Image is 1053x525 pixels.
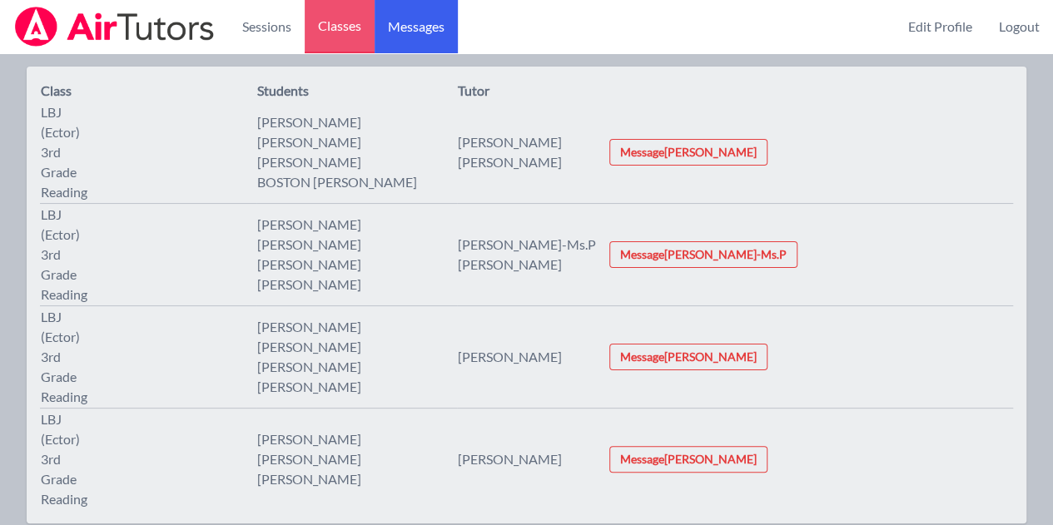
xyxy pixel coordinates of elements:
img: Airtutors Logo [13,7,216,47]
div: LBJ (Ector) 3rd Grade Reading [41,102,94,202]
th: Tutor [457,80,1013,102]
div: LBJ (Ector) 3rd Grade Reading [41,307,94,407]
div: [PERSON_NAME] [PERSON_NAME] [458,132,597,172]
button: Message[PERSON_NAME]-Ms.P [609,241,797,268]
li: [PERSON_NAME] [257,317,361,337]
li: [PERSON_NAME] [257,235,361,255]
li: [PERSON_NAME] [257,469,361,489]
li: BOSTON [PERSON_NAME] [257,172,417,192]
li: [PERSON_NAME] [257,112,417,132]
div: [PERSON_NAME]-Ms.P [PERSON_NAME] [458,235,597,275]
div: LBJ (Ector) 3rd Grade Reading [41,409,94,509]
button: Message[PERSON_NAME] [609,344,767,370]
div: [PERSON_NAME] [458,347,597,367]
li: [PERSON_NAME] [257,132,417,152]
li: [PERSON_NAME] [257,449,361,469]
th: Class [40,80,256,102]
li: [PERSON_NAME] [257,429,361,449]
div: [PERSON_NAME] [458,449,597,469]
li: [PERSON_NAME] [257,377,361,397]
li: [PERSON_NAME] [257,275,361,295]
li: [PERSON_NAME] [257,152,417,172]
li: [PERSON_NAME] [257,357,361,377]
div: LBJ (Ector) 3rd Grade Reading [41,205,94,305]
li: [PERSON_NAME] [257,255,361,275]
button: Message[PERSON_NAME] [609,446,767,473]
button: Message[PERSON_NAME] [609,139,767,166]
th: Students [256,80,457,102]
li: [PERSON_NAME] [257,337,361,357]
span: Messages [388,17,445,37]
li: [PERSON_NAME] [257,215,361,235]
